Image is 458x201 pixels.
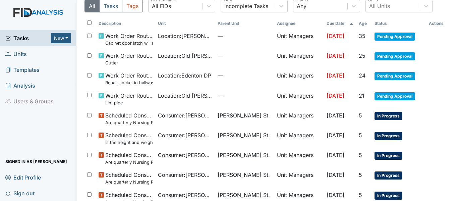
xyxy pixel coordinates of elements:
[356,18,372,29] th: Toggle SortBy
[158,111,212,119] span: Consumer : [PERSON_NAME]
[5,64,40,75] span: Templates
[158,171,212,179] span: Consumer : [PERSON_NAME]
[105,159,153,165] small: Are quarterly Nursing Progress Notes/Visual Assessments completed by the end of the month followi...
[158,131,212,139] span: Consumer : [PERSON_NAME]
[105,60,153,66] small: Gutter
[327,112,344,119] span: [DATE]
[105,131,153,146] span: Scheduled Consumer Chart Review Is the height and weight record current through the previous month?
[158,71,211,80] span: Location : Edenton DP
[158,92,212,100] span: Location : Old [PERSON_NAME].
[375,92,415,100] span: Pending Approval
[152,2,171,10] div: All FIDs
[327,171,344,178] span: [DATE]
[327,92,344,99] span: [DATE]
[327,152,344,158] span: [DATE]
[359,192,362,198] span: 5
[297,2,306,10] div: Any
[274,109,324,129] td: Unit Managers
[274,89,324,109] td: Unit Managers
[105,111,153,126] span: Scheduled Consumer Chart Review Are quarterly Nursing Progress Notes/Visual Assessments completed...
[105,40,153,46] small: Cabinet door latch will not lock.
[5,49,27,59] span: Units
[5,80,35,91] span: Analysis
[274,148,324,168] td: Unit Managers
[375,52,415,60] span: Pending Approval
[274,29,324,49] td: Unit Managers
[105,171,153,185] span: Scheduled Consumer Chart Review Are quarterly Nursing Progress Notes/Visual Assessments completed...
[218,171,270,179] span: [PERSON_NAME] St.
[51,33,71,43] button: New
[359,132,362,139] span: 5
[105,179,153,185] small: Are quarterly Nursing Progress Notes/Visual Assessments completed by the end of the month followi...
[274,49,324,69] td: Unit Managers
[5,188,35,198] span: Sign out
[375,112,402,120] span: In Progress
[375,132,402,140] span: In Progress
[375,72,415,80] span: Pending Approval
[87,20,92,25] input: Toggle All Rows Selected
[372,18,426,29] th: Toggle SortBy
[218,71,272,80] span: —
[327,132,344,139] span: [DATE]
[158,151,212,159] span: Consumer : [PERSON_NAME][DEMOGRAPHIC_DATA]
[369,2,390,10] div: All Units
[274,168,324,188] td: Unit Managers
[375,171,402,180] span: In Progress
[96,18,155,29] th: Toggle SortBy
[274,69,324,89] td: Unit Managers
[218,92,272,100] span: —
[5,34,51,42] a: Tasks
[158,191,212,199] span: Consumer : [PERSON_NAME]
[105,71,153,86] span: Work Order Routine Repair socket in hallway near accounting clerk office.
[218,151,270,159] span: [PERSON_NAME] St.
[218,111,270,119] span: [PERSON_NAME] St.
[359,52,365,59] span: 25
[105,80,153,86] small: Repair socket in hallway near accounting clerk office.
[375,152,402,160] span: In Progress
[105,139,153,146] small: Is the height and weight record current through the previous month?
[105,119,153,126] small: Are quarterly Nursing Progress Notes/Visual Assessments completed by the end of the month followi...
[105,151,153,165] span: Scheduled Consumer Chart Review Are quarterly Nursing Progress Notes/Visual Assessments completed...
[359,92,364,99] span: 21
[215,18,274,29] th: Toggle SortBy
[324,18,356,29] th: Toggle SortBy
[359,171,362,178] span: 5
[327,192,344,198] span: [DATE]
[105,100,153,106] small: Lint pipe
[158,32,212,40] span: Location : [PERSON_NAME]. ICF
[218,191,270,199] span: [PERSON_NAME] St.
[5,172,41,183] span: Edit Profile
[327,72,344,79] span: [DATE]
[359,152,362,158] span: 5
[274,18,324,29] th: Assignee
[359,112,362,119] span: 5
[375,33,415,41] span: Pending Approval
[218,32,272,40] span: —
[105,52,153,66] span: Work Order Routine Gutter
[5,156,67,167] span: Signed in as [PERSON_NAME]
[359,33,365,39] span: 35
[105,32,153,46] span: Work Order Routine Cabinet door latch will not lock.
[426,18,450,29] th: Actions
[359,72,365,79] span: 24
[218,52,272,60] span: —
[274,129,324,148] td: Unit Managers
[218,131,270,139] span: [PERSON_NAME] St.
[105,92,153,106] span: Work Order Routine Lint pipe
[375,192,402,200] span: In Progress
[327,33,344,39] span: [DATE]
[158,52,212,60] span: Location : Old [PERSON_NAME].
[224,2,268,10] div: Incomplete Tasks
[327,52,344,59] span: [DATE]
[155,18,215,29] th: Toggle SortBy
